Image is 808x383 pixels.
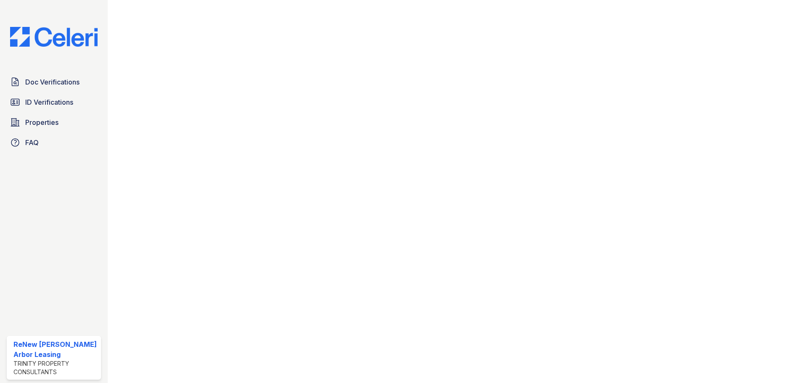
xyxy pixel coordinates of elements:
[25,97,73,107] span: ID Verifications
[7,74,101,90] a: Doc Verifications
[7,114,101,131] a: Properties
[3,27,104,47] img: CE_Logo_Blue-a8612792a0a2168367f1c8372b55b34899dd931a85d93a1a3d3e32e68fde9ad4.png
[7,134,101,151] a: FAQ
[7,94,101,111] a: ID Verifications
[25,137,39,148] span: FAQ
[13,359,98,376] div: Trinity Property Consultants
[25,77,80,87] span: Doc Verifications
[13,339,98,359] div: ReNew [PERSON_NAME] Arbor Leasing
[25,117,58,127] span: Properties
